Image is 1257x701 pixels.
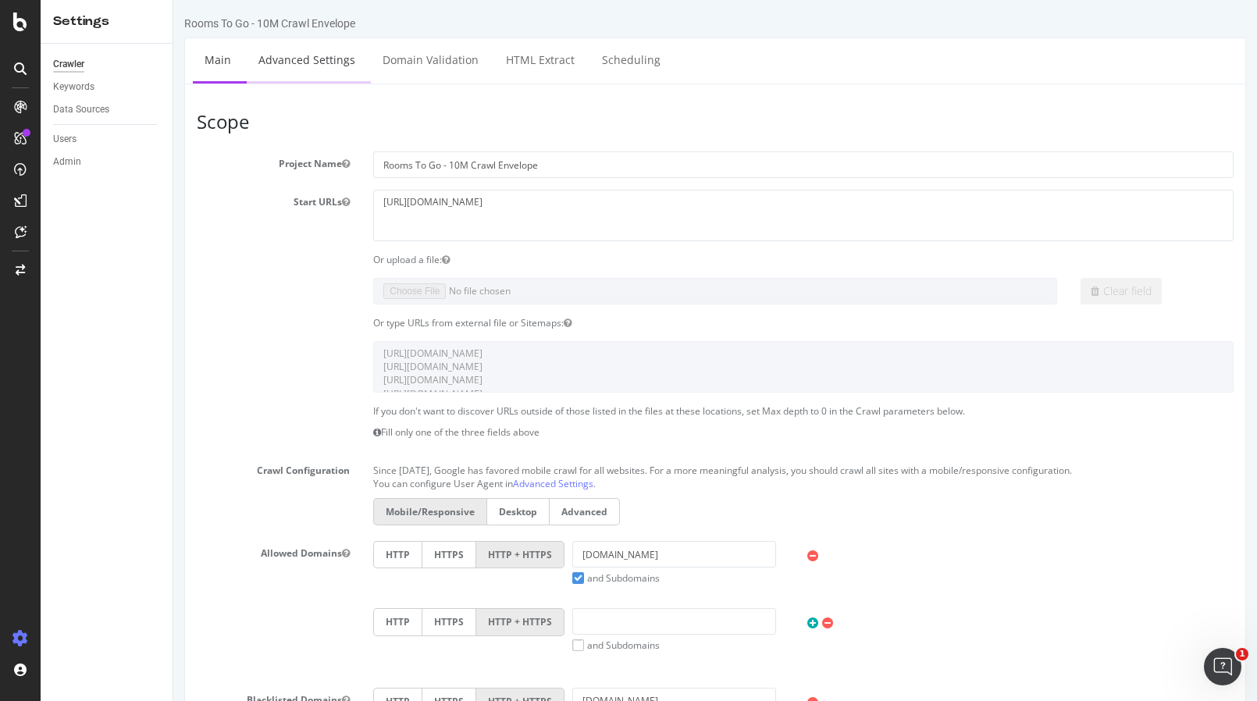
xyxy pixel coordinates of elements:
[200,498,313,525] label: Mobile/Responsive
[53,12,160,30] div: Settings
[23,112,1060,132] h3: Scope
[53,154,162,170] a: Admin
[248,541,303,568] label: HTTPS
[1236,648,1248,660] span: 1
[12,458,188,477] label: Crawl Configuration
[169,195,176,208] button: Start URLs
[73,38,194,81] a: Advanced Settings
[53,79,94,95] div: Keywords
[53,56,84,73] div: Crawler
[188,253,1072,266] div: Or upload a file:
[200,608,248,635] label: HTTP
[376,498,447,525] label: Advanced
[200,341,1060,392] textarea: [URL][DOMAIN_NAME] [URL][DOMAIN_NAME] [URL][DOMAIN_NAME] [URL][DOMAIN_NAME] [URL][DOMAIN_NAME] [U...
[53,101,162,118] a: Data Sources
[53,101,109,118] div: Data Sources
[12,541,188,560] label: Allowed Domains
[53,79,162,95] a: Keywords
[200,541,248,568] label: HTTP
[200,477,1060,490] p: You can configure User Agent in .
[53,154,81,170] div: Admin
[11,16,182,31] div: Rooms To Go - 10M Crawl Envelope
[53,131,162,148] a: Users
[200,404,1060,418] p: If you don't want to discover URLs outside of those listed in the files at these locations, set M...
[1204,648,1241,685] iframe: Intercom live chat
[417,38,499,81] a: Scheduling
[303,608,391,635] label: HTTP + HTTPS
[198,38,317,81] a: Domain Validation
[53,56,162,73] a: Crawler
[12,151,188,170] label: Project Name
[169,157,176,170] button: Project Name
[399,571,486,585] label: and Subdomains
[12,190,188,208] label: Start URLs
[169,546,176,560] button: Allowed Domains
[340,477,420,490] a: Advanced Settings
[399,639,486,652] label: and Subdomains
[313,498,376,525] label: Desktop
[53,131,77,148] div: Users
[20,38,69,81] a: Main
[200,190,1060,240] textarea: [URL][DOMAIN_NAME]
[200,458,1060,477] p: Since [DATE], Google has favored mobile crawl for all websites. For a more meaningful analysis, y...
[303,541,391,568] label: HTTP + HTTPS
[188,316,1072,329] div: Or type URLs from external file or Sitemaps:
[200,425,1060,439] p: Fill only one of the three fields above
[248,608,303,635] label: HTTPS
[321,38,413,81] a: HTML Extract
